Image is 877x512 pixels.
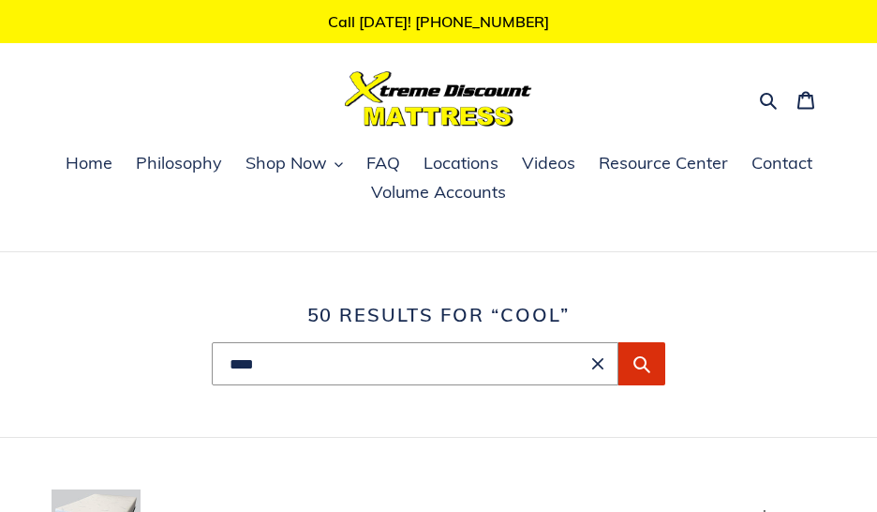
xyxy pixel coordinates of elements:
[751,152,812,174] span: Contact
[589,150,737,178] a: Resource Center
[212,342,618,385] input: Search
[371,181,506,203] span: Volume Accounts
[357,150,409,178] a: FAQ
[66,152,112,174] span: Home
[245,152,327,174] span: Shop Now
[424,152,498,174] span: Locations
[522,152,575,174] span: Videos
[126,150,231,178] a: Philosophy
[362,179,515,207] a: Volume Accounts
[136,152,222,174] span: Philosophy
[414,150,508,178] a: Locations
[618,342,665,385] button: Submit
[345,71,532,127] img: Xtreme Discount Mattress
[52,304,825,326] h1: 50 results for “cool”
[236,150,352,178] button: Shop Now
[599,152,728,174] span: Resource Center
[742,150,822,178] a: Contact
[366,152,400,174] span: FAQ
[513,150,585,178] a: Videos
[587,353,609,375] button: Clear search term
[56,150,122,178] a: Home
